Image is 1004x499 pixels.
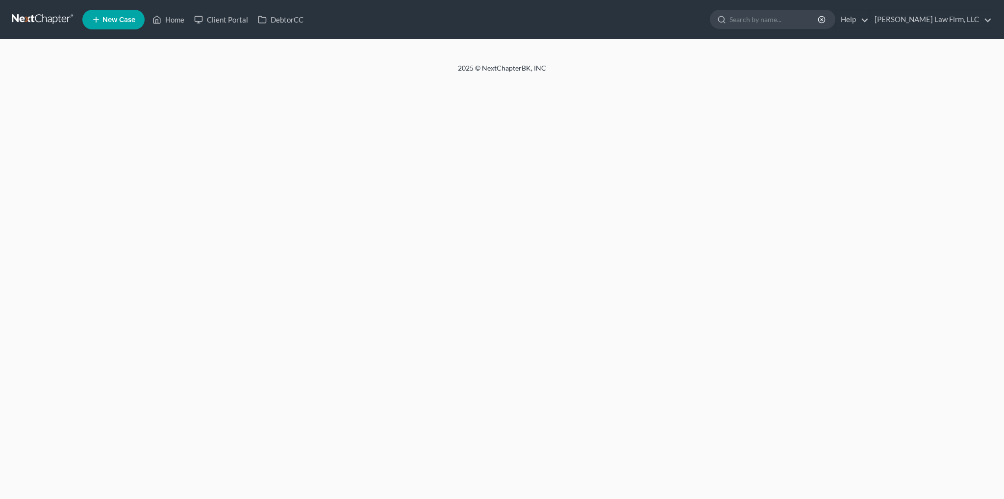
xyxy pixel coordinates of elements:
a: DebtorCC [253,11,308,28]
a: Help [836,11,869,28]
a: Client Portal [189,11,253,28]
a: [PERSON_NAME] Law Firm, LLC [870,11,992,28]
div: 2025 © NextChapterBK, INC [223,63,781,81]
input: Search by name... [729,10,819,28]
a: Home [148,11,189,28]
span: New Case [102,16,135,24]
